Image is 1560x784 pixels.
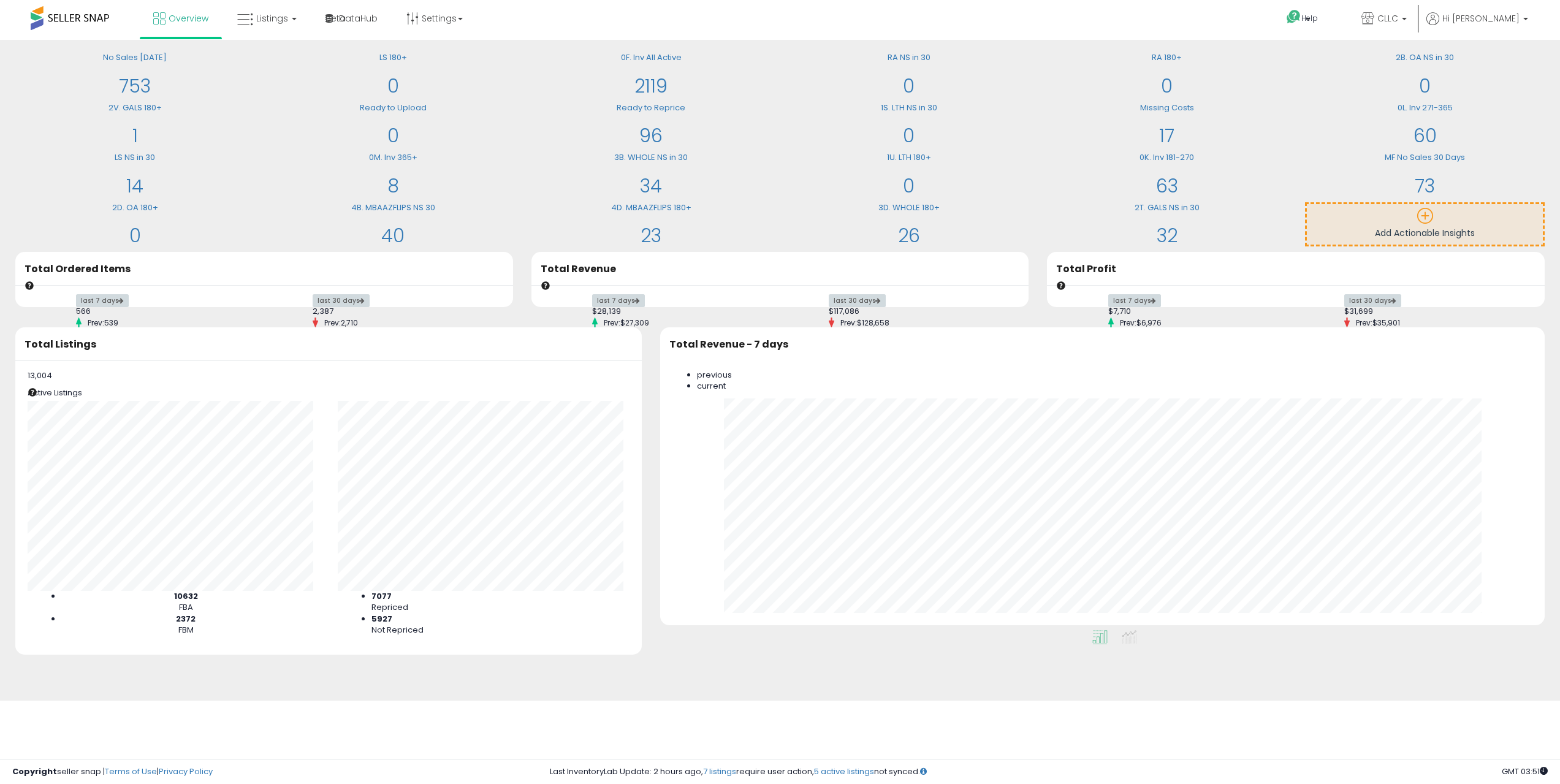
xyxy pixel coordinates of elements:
[273,76,513,96] h1: 0
[15,76,255,96] h1: 753
[598,318,655,328] span: Prev: $27,309
[611,202,691,213] span: 4D. MBAAZFLIPS 180+
[789,126,1029,146] h1: 0
[1305,152,1545,196] a: MF No Sales 30 Days 73
[61,625,310,636] div: FBM
[531,52,771,96] a: 0F. Inv All Active 2119
[273,176,513,196] h1: 8
[360,102,427,113] span: Ready to Upload
[82,318,124,328] span: Prev: 539
[1140,102,1194,113] span: Missing Costs
[1056,264,1535,275] h3: Total Profit
[1152,51,1182,63] span: RA 180+
[531,102,771,147] a: Ready to Reprice 96
[621,51,682,63] span: 0F. Inv All Active
[789,52,1029,96] a: RA NS in 30 0
[1305,126,1545,146] h1: 60
[115,151,155,163] span: LS NS in 30
[28,387,82,398] span: Active Listings
[176,613,196,625] b: 2372
[15,226,255,246] h1: 0
[531,226,771,246] h1: 23
[1344,306,1523,318] div: $31,699
[531,126,771,146] h1: 96
[273,102,513,147] a: Ready to Upload 0
[256,12,288,25] span: Listings
[1047,226,1287,246] h1: 32
[1047,126,1287,146] h1: 17
[789,176,1029,196] h1: 0
[371,602,620,614] div: Repriced
[789,152,1029,196] a: 1U. LTH 180+ 0
[531,176,771,196] h1: 34
[829,306,1008,318] div: $117,086
[1286,9,1301,25] i: Get Help
[318,318,364,328] span: Prev: 2,710
[25,264,504,275] h3: Total Ordered Items
[1307,207,1543,238] a: Add Actionable Insights
[697,369,732,381] span: previous
[834,318,896,328] span: Prev: $128,658
[1047,76,1287,96] h1: 0
[15,52,255,96] a: No Sales [DATE] 753
[76,294,129,307] label: last 7 days
[878,202,940,213] span: 3D. WHOLE 180+
[531,76,771,96] h1: 2119
[371,590,392,602] b: 7077
[1385,151,1465,163] span: MF No Sales 30 Days
[273,226,513,246] h1: 40
[789,102,1029,147] a: 1S. LTH NS in 30 0
[15,102,255,147] a: 2V. GALS 180+ 1
[541,264,1020,275] h3: Total Revenue
[1047,102,1287,147] a: Missing Costs 17
[15,202,255,246] a: 2D. OA 180+ 0
[108,102,162,113] span: 2V. GALS 180+
[617,102,685,113] span: Ready to Reprice
[1344,294,1401,307] label: last 30 days
[76,306,255,318] div: 566
[371,613,392,625] b: 5927
[112,202,158,213] span: 2D. OA 180+
[369,151,417,163] span: 0M. Inv 365+
[169,12,208,25] span: Overview
[1305,176,1545,196] h1: 73
[1426,12,1528,37] a: Hi [PERSON_NAME]
[273,126,513,146] h1: 0
[1114,318,1168,328] span: Prev: $6,976
[614,151,688,163] span: 3B. WHOLE NS in 30
[789,76,1029,96] h1: 0
[273,52,513,96] a: LS 180+ 0
[1377,12,1398,25] span: CLLC
[531,202,771,246] a: 4D. MBAAZFLIPS 180+ 23
[789,202,1029,246] a: 3D. WHOLE 180+ 26
[1305,102,1545,147] a: 0L. Inv 271-365 60
[789,226,1029,246] h1: 26
[1442,12,1520,25] span: Hi [PERSON_NAME]
[1047,52,1287,96] a: RA 180+ 0
[1135,202,1200,213] span: 2T. GALS NS in 30
[1047,176,1287,196] h1: 63
[273,202,513,246] a: 4B. MBAAZFLIPS NS 30 40
[1140,151,1194,163] span: 0K. Inv 181-270
[1398,102,1453,113] span: 0L. Inv 271-365
[15,126,255,146] h1: 1
[1375,227,1475,239] span: Add Actionable Insights
[61,602,310,614] div: FBA
[1301,13,1318,23] span: Help
[313,306,492,318] div: 2,387
[339,12,378,25] span: DataHub
[1108,294,1161,307] label: last 7 days
[1305,52,1545,96] a: 2B. OA NS in 30 0
[313,294,370,307] label: last 30 days
[592,306,771,318] div: $28,139
[881,102,937,113] span: 1S. LTH NS in 30
[1305,76,1545,96] h1: 0
[15,176,255,196] h1: 14
[669,339,1535,350] h3: Total Revenue - 7 days
[174,590,198,602] b: 10632
[888,51,930,63] span: RA NS in 30
[887,151,931,163] span: 1U. LTH 180+
[1047,152,1287,196] a: 0K. Inv 181-270 63
[15,152,255,196] a: LS NS in 30 14
[25,339,633,350] h3: Total Listings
